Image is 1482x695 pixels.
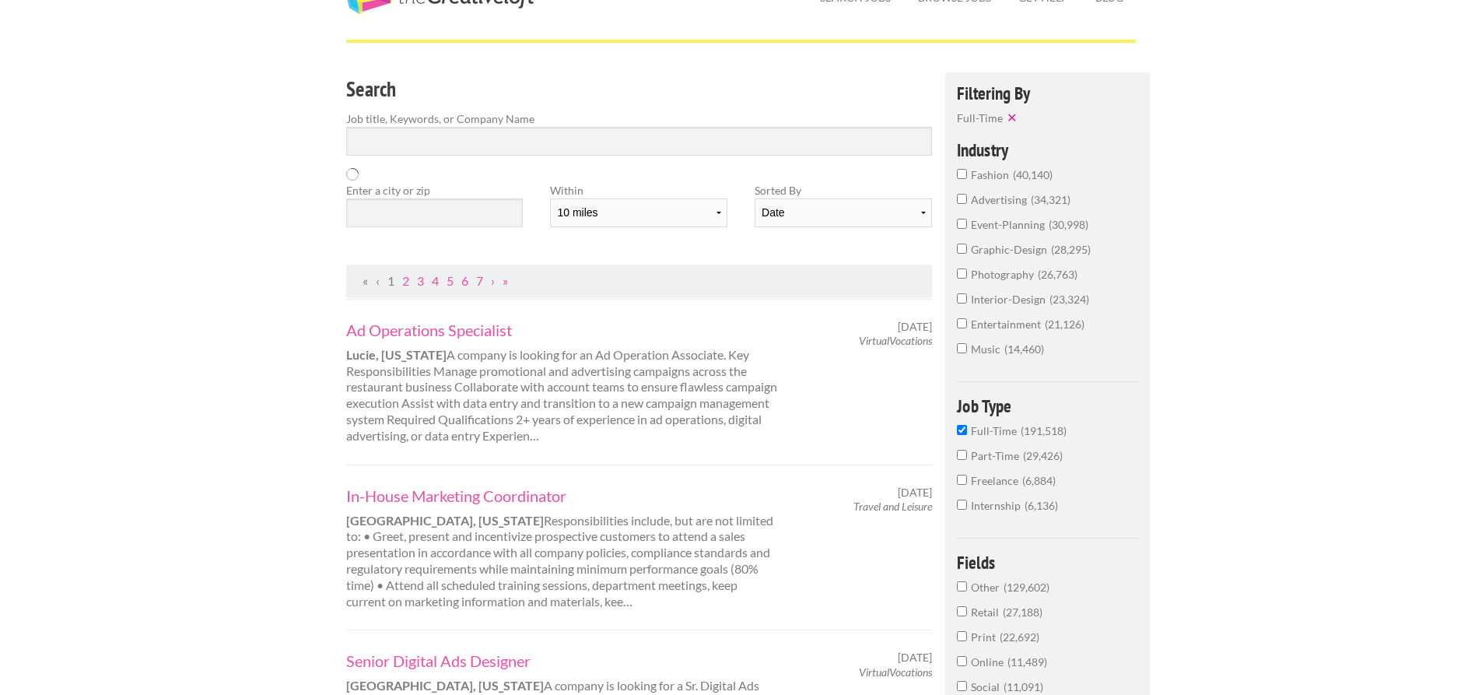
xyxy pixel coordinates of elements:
label: Enter a city or zip [346,182,523,198]
em: VirtualVocations [859,334,932,347]
h4: Filtering By [957,84,1138,102]
span: 29,426 [1023,449,1063,462]
span: 14,460 [1004,342,1044,356]
span: Other [971,581,1004,594]
a: Page 5 [447,273,454,288]
span: 27,188 [1003,605,1042,619]
span: Full-Time [957,111,1003,125]
h4: Fields [957,553,1138,571]
span: 26,763 [1038,268,1077,281]
input: entertainment21,126 [957,318,967,328]
strong: [GEOGRAPHIC_DATA], [US_STATE] [346,513,544,528]
span: 28,295 [1051,243,1091,256]
span: [DATE] [898,651,932,665]
a: Last Page, Page 21943 [503,273,508,288]
strong: [GEOGRAPHIC_DATA], [US_STATE] [346,678,544,693]
h4: Industry [957,141,1138,159]
h4: Job Type [957,397,1138,415]
input: Print22,692 [957,631,967,641]
label: Sorted By [755,182,931,198]
span: Print [971,630,1000,644]
span: entertainment [971,318,1045,331]
span: Part-Time [971,449,1023,462]
svg: Results are loading [346,168,359,181]
input: advertising34,321 [957,194,967,204]
a: Page 3 [417,273,424,288]
span: 11,091 [1004,680,1043,693]
input: Full-Time191,518 [957,425,967,435]
span: fashion [971,168,1013,181]
a: Page 1 [387,273,394,288]
span: Full-Time [971,424,1021,437]
span: [DATE] [898,320,932,334]
span: graphic-design [971,243,1051,256]
em: VirtualVocations [859,665,932,679]
a: Ad Operations Specialist [346,320,779,340]
span: Online [971,655,1007,669]
em: Travel and Leisure [853,500,932,513]
input: Search [346,127,932,156]
span: 23,324 [1049,293,1089,306]
label: Within [550,182,727,198]
div: Responsibilities include, but are not limited to: • Greet, present and incentivize prospective cu... [333,486,793,610]
span: advertising [971,193,1031,206]
input: Retail27,188 [957,606,967,616]
span: 22,692 [1000,630,1039,644]
a: Page 7 [476,273,483,288]
label: Job title, Keywords, or Company Name [346,111,932,127]
input: photography26,763 [957,269,967,279]
input: Part-Time29,426 [957,450,967,460]
span: 191,518 [1021,424,1067,437]
button: ✕ [1003,110,1025,125]
a: Page 4 [432,273,439,288]
span: photography [971,268,1038,281]
div: A company is looking for an Ad Operation Associate. Key Responsibilities Manage promotional and a... [333,320,793,444]
input: Internship6,136 [957,500,967,510]
span: 21,126 [1045,318,1084,331]
input: Social11,091 [957,681,967,691]
a: Next Page [491,273,495,288]
span: 11,489 [1007,655,1047,669]
input: Other129,602 [957,581,967,591]
input: event-planning30,998 [957,219,967,229]
span: Social [971,680,1004,693]
span: event-planning [971,218,1049,231]
span: 40,140 [1013,168,1053,181]
span: Freelance [971,474,1022,487]
select: Sort results by [755,198,931,227]
span: 30,998 [1049,218,1088,231]
span: 6,136 [1025,499,1058,512]
span: Internship [971,499,1025,512]
a: In-House Marketing Coordinator [346,486,779,506]
input: Freelance6,884 [957,475,967,485]
a: Page 6 [461,273,468,288]
span: 129,602 [1004,581,1049,594]
span: music [971,342,1004,356]
input: Online11,489 [957,656,967,666]
strong: Lucie, [US_STATE] [346,347,447,362]
span: 34,321 [1031,193,1070,206]
h3: Search [346,75,932,104]
a: Page 2 [402,273,409,288]
span: [DATE] [898,486,932,500]
span: Retail [971,605,1003,619]
span: interior-design [971,293,1049,306]
a: Senior Digital Ads Designer [346,651,779,671]
input: music14,460 [957,343,967,353]
span: Previous Page [376,273,380,288]
span: 6,884 [1022,474,1056,487]
span: First Page [363,273,368,288]
input: graphic-design28,295 [957,244,967,254]
input: interior-design23,324 [957,293,967,304]
input: fashion40,140 [957,169,967,179]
